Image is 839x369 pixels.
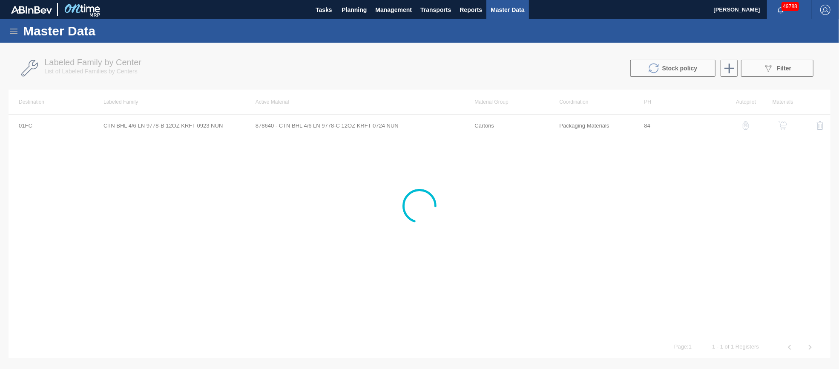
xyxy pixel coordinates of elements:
[375,5,412,15] span: Management
[820,5,830,15] img: Logout
[767,4,794,16] button: Notifications
[23,26,174,36] h1: Master Data
[491,5,524,15] span: Master Data
[460,5,482,15] span: Reports
[782,2,799,11] span: 49788
[314,5,333,15] span: Tasks
[11,6,52,14] img: TNhmsLtSVTkK8tSr43FrP2fwEKptu5GPRR3wAAAABJRU5ErkJggg==
[420,5,451,15] span: Transports
[342,5,367,15] span: Planning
